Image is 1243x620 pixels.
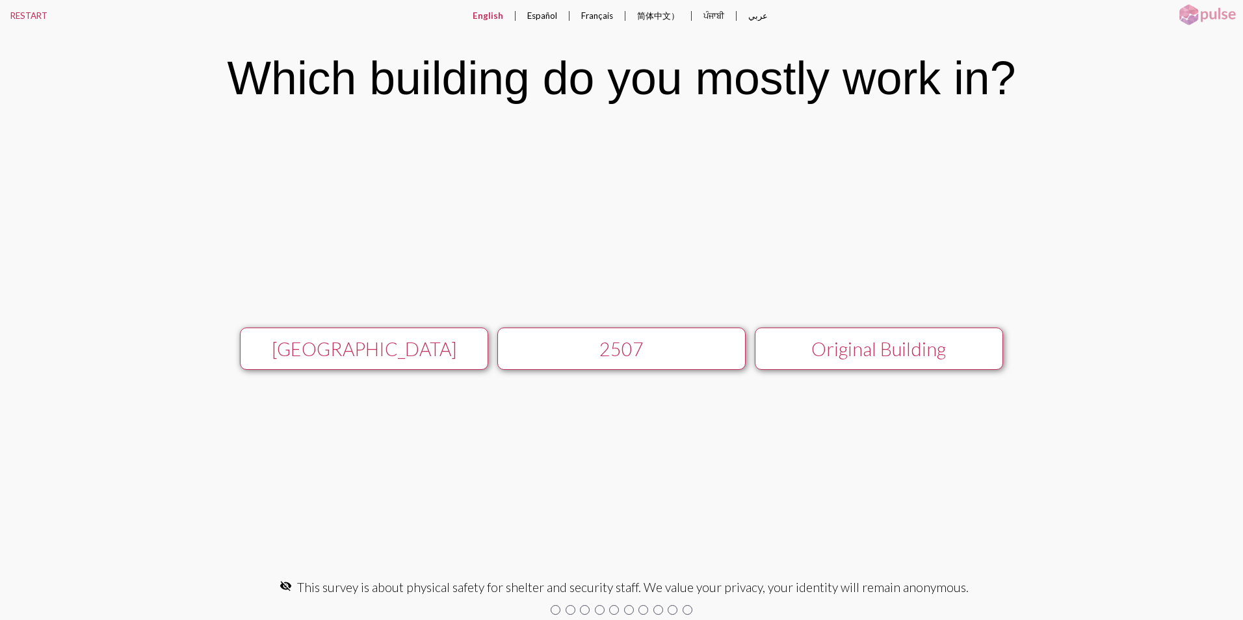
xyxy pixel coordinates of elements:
mat-icon: visibility_off [280,580,292,592]
div: 2507 [510,338,732,360]
button: Original Building [755,328,1003,370]
span: This survey is about physical safety for shelter and security staff. We value your privacy, your ... [297,580,969,595]
button: [GEOGRAPHIC_DATA] [240,328,488,370]
button: 2507 [497,328,746,370]
img: pulsehorizontalsmall.png [1175,3,1240,27]
div: [GEOGRAPHIC_DATA] [253,338,475,360]
div: Which building do you mostly work in? [228,51,1016,105]
div: Original Building [768,338,989,360]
